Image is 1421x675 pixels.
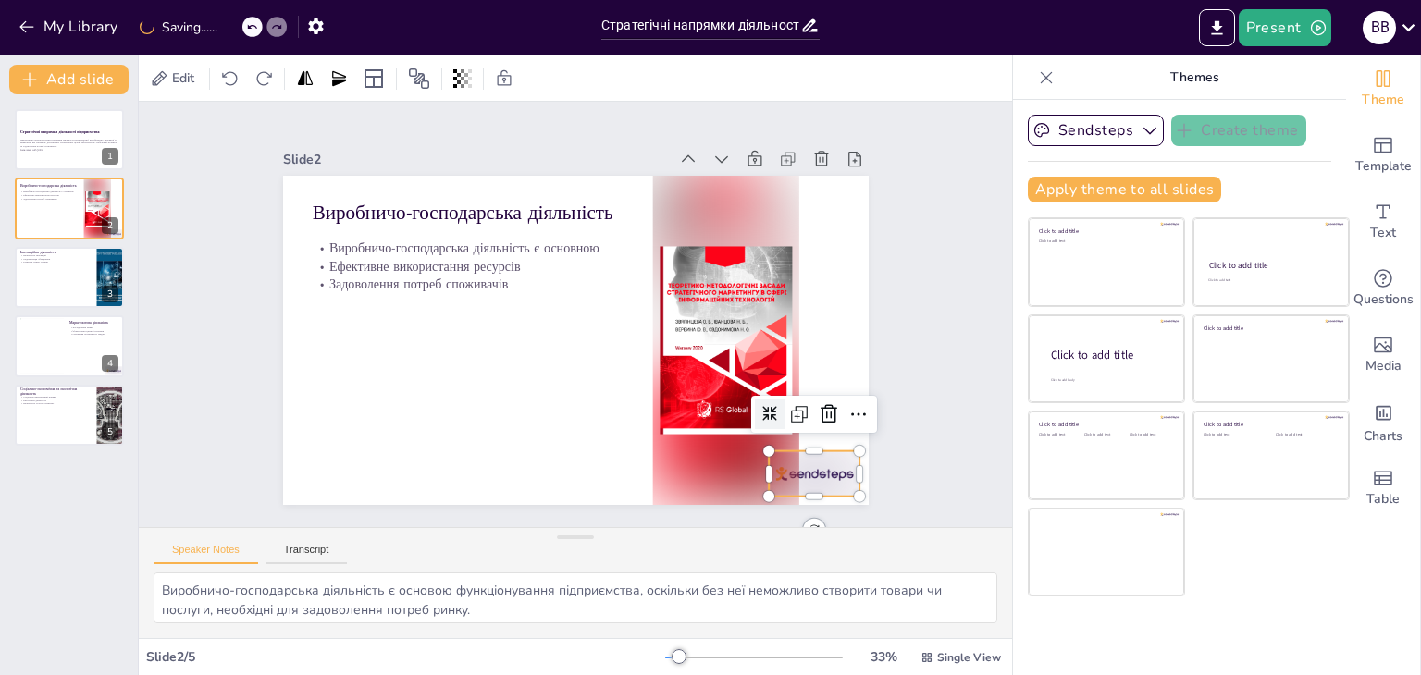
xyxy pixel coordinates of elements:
span: Media [1365,356,1402,376]
button: My Library [14,12,126,42]
div: Click to add title [1209,260,1332,271]
button: В В [1363,9,1396,46]
div: Change the overall theme [1346,55,1420,122]
p: Ефективне використання ресурсів [20,193,92,197]
strong: Стратегічні напрямки діяльності підприємства [20,129,100,134]
button: Sendsteps [1028,115,1164,146]
p: Розвиток нових товарів [20,261,92,264]
p: Соціально-економічна та екологічна діяльність [20,387,92,397]
div: Click to add text [1130,433,1171,437]
div: Click to add text [1039,239,1171,244]
div: 33 % [861,648,906,666]
div: Saving...... [140,18,217,36]
div: 5 [102,423,118,440]
div: Get real-time input from your audience [1346,255,1420,322]
p: Задоволення потреб споживачів [312,276,692,294]
div: 4 [15,315,124,376]
p: Маркетингова діяльність [69,320,118,325]
div: 5 [15,385,124,446]
div: Click to add title [1039,421,1171,428]
div: Click to add title [1204,421,1336,428]
p: Дослідження ринку [69,326,118,330]
button: Transcript [266,544,348,564]
p: Важливість інновацій [20,253,92,257]
div: Add ready made slides [1346,122,1420,189]
p: Виробничо-господарська діяльність є основною [312,239,692,258]
div: Slide 2 / 5 [146,648,665,666]
p: Соціально-економічний напрям [20,395,92,399]
div: 2 [102,217,118,234]
div: Layout [359,64,389,93]
span: Edit [168,69,198,87]
p: Задоволення потреб споживачів [20,196,92,200]
div: Click to add text [1204,433,1262,437]
span: Table [1366,489,1400,509]
button: Export to PowerPoint [1199,9,1235,46]
div: В В [1363,11,1396,44]
p: Виробничо-господарська діяльність [312,200,692,227]
div: Add images, graphics, shapes or video [1346,322,1420,388]
div: Add a table [1346,455,1420,522]
button: Present [1239,9,1331,46]
p: Виробничо-господарська діяльність [20,182,92,188]
p: Виробничо-господарська діяльність є основною [20,190,92,193]
span: Charts [1364,426,1402,447]
span: Theme [1362,90,1404,110]
p: Створення позитивного іміджу [69,333,118,337]
div: 1 [15,109,124,170]
span: Single View [937,650,1001,665]
p: Важливість сталого розвитку [20,401,92,405]
div: Click to add title [1039,227,1171,235]
p: Модернізація обладнання [20,257,92,261]
div: Click to add text [1039,433,1081,437]
div: 4 [102,355,118,372]
span: Position [408,67,430,90]
button: Create theme [1171,115,1306,146]
div: Click to add text [1276,433,1334,437]
span: Text [1370,223,1396,243]
p: Екологічна діяльність [20,399,92,402]
span: Questions [1353,289,1414,310]
textarea: Виробничо-господарська діяльність є основою функціонування підприємства, оскільки без неї неможли... [154,572,997,623]
p: Themes [1061,55,1328,100]
div: Click to add title [1204,324,1336,331]
div: 3 [15,247,124,308]
p: Формування цінової політики [69,329,118,333]
input: Insert title [601,12,800,39]
button: Add slide [9,65,129,94]
p: Презентація охоплює основні напрямки діяльності підприємства: виробництво, інновації та маркетинг... [20,138,118,148]
p: Generated with [URL] [20,148,118,152]
button: Apply theme to all slides [1028,177,1221,202]
div: Click to add body [1051,378,1168,383]
p: Ефективне використання ресурсів [312,257,692,276]
span: Template [1355,156,1412,177]
div: Slide 2 [283,151,669,168]
div: Add text boxes [1346,189,1420,255]
button: Speaker Notes [154,544,258,564]
p: Інноваційна діяльність [20,250,92,255]
div: 1 [102,148,118,165]
div: Add charts and graphs [1346,388,1420,455]
div: 3 [102,286,118,302]
div: Click to add title [1051,348,1169,363]
div: 2 [15,178,124,239]
div: Click to add text [1084,433,1126,437]
div: Click to add text [1208,278,1331,283]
